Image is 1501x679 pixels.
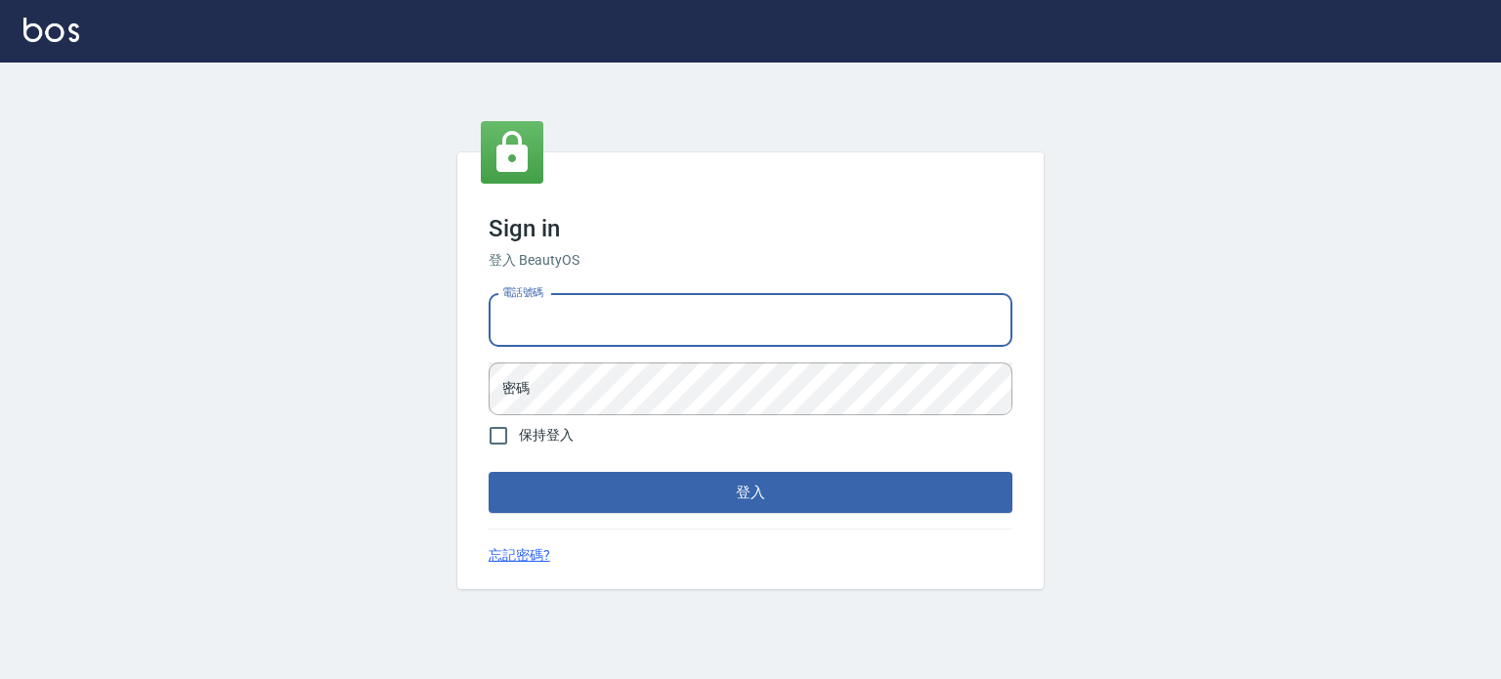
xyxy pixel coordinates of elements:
img: Logo [23,18,79,42]
h6: 登入 BeautyOS [489,250,1012,271]
h3: Sign in [489,215,1012,242]
label: 電話號碼 [502,285,543,300]
a: 忘記密碼? [489,545,550,566]
button: 登入 [489,472,1012,513]
span: 保持登入 [519,425,574,446]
